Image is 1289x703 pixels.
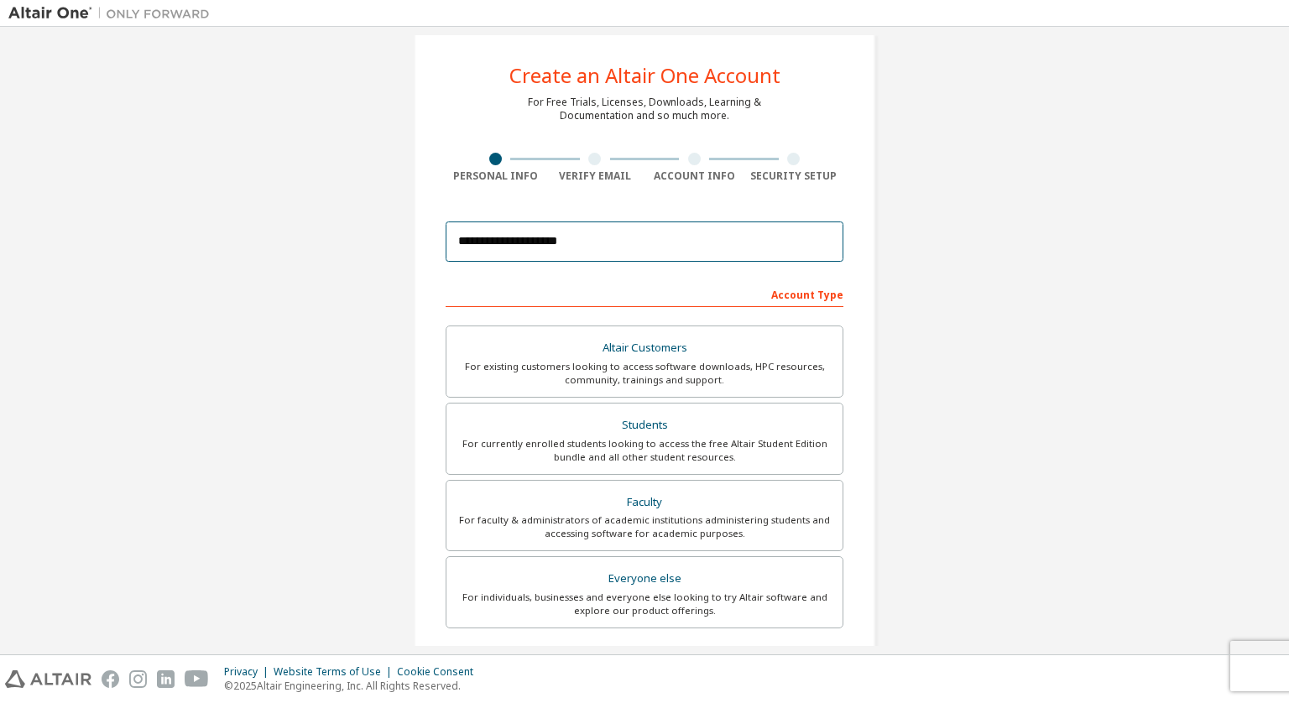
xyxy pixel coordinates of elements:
[5,670,91,688] img: altair_logo.svg
[457,567,832,591] div: Everyone else
[509,65,780,86] div: Create an Altair One Account
[157,670,175,688] img: linkedin.svg
[446,280,843,307] div: Account Type
[545,169,645,183] div: Verify Email
[8,5,218,22] img: Altair One
[457,491,832,514] div: Faculty
[129,670,147,688] img: instagram.svg
[457,360,832,387] div: For existing customers looking to access software downloads, HPC resources, community, trainings ...
[397,665,483,679] div: Cookie Consent
[224,679,483,693] p: © 2025 Altair Engineering, Inc. All Rights Reserved.
[457,437,832,464] div: For currently enrolled students looking to access the free Altair Student Edition bundle and all ...
[528,96,761,122] div: For Free Trials, Licenses, Downloads, Learning & Documentation and so much more.
[102,670,119,688] img: facebook.svg
[457,414,832,437] div: Students
[457,591,832,617] div: For individuals, businesses and everyone else looking to try Altair software and explore our prod...
[446,169,545,183] div: Personal Info
[744,169,844,183] div: Security Setup
[457,336,832,360] div: Altair Customers
[644,169,744,183] div: Account Info
[185,670,209,688] img: youtube.svg
[274,665,397,679] div: Website Terms of Use
[457,513,832,540] div: For faculty & administrators of academic institutions administering students and accessing softwa...
[224,665,274,679] div: Privacy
